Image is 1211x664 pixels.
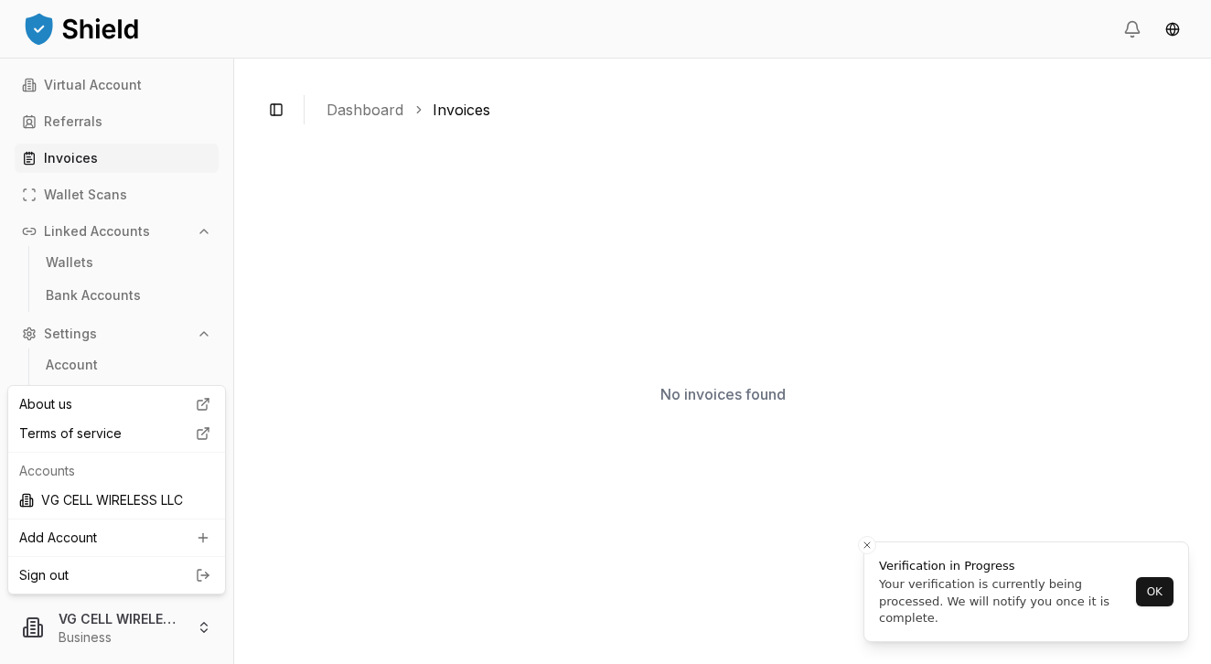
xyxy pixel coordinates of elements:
[12,486,221,515] div: VG CELL WIRELESS LLC
[12,419,221,448] a: Terms of service
[12,390,221,419] a: About us
[12,523,221,552] a: Add Account
[19,462,214,480] p: Accounts
[19,566,214,584] a: Sign out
